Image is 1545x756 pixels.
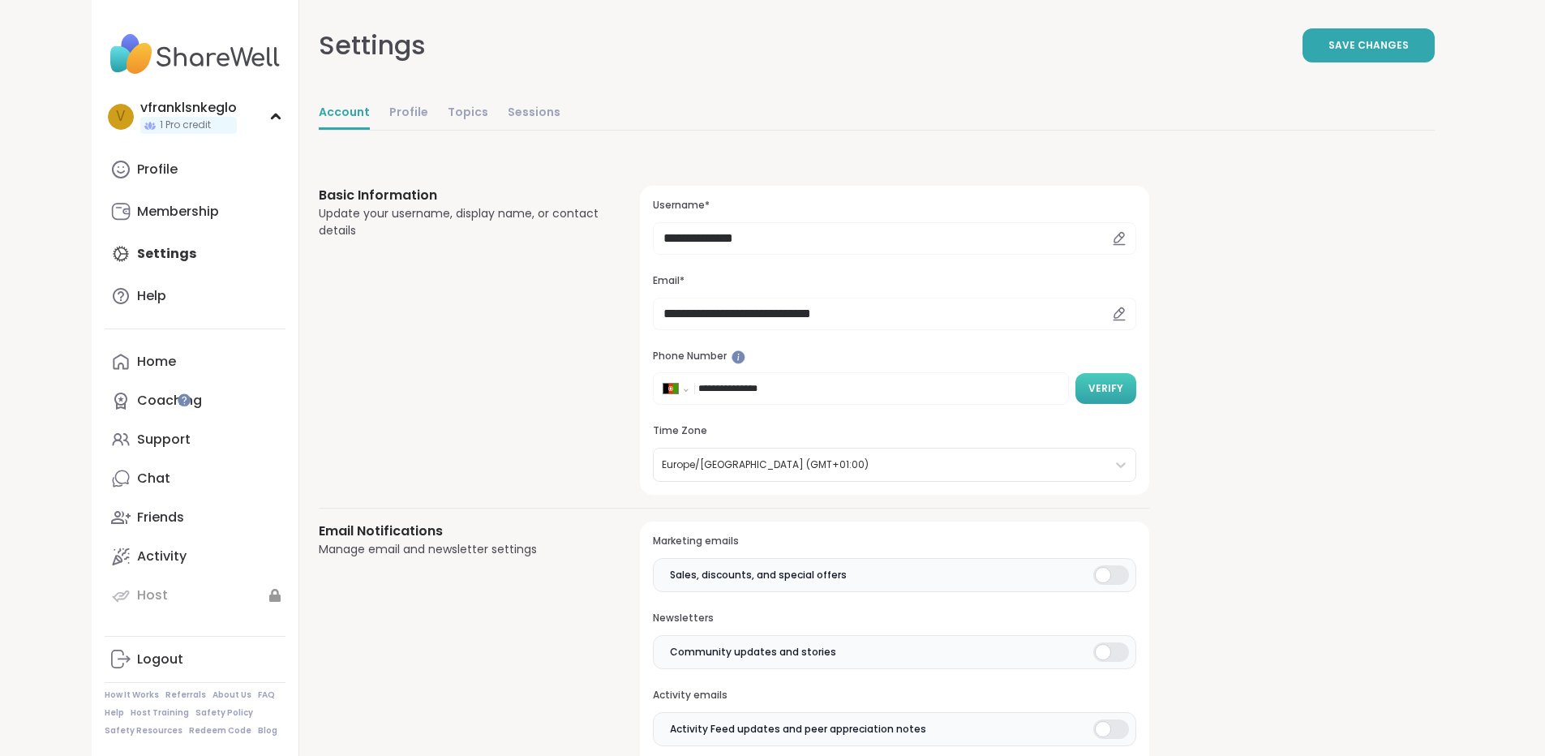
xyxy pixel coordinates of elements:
div: vfranklsnkeglo [140,99,237,117]
a: Membership [105,192,285,231]
div: Manage email and newsletter settings [319,541,602,558]
a: Coaching [105,381,285,420]
span: Verify [1088,381,1123,396]
div: Settings [319,26,426,65]
a: Help [105,277,285,316]
img: ShareWell Nav Logo [105,26,285,83]
h3: Activity emails [653,689,1135,702]
div: Coaching [137,392,202,410]
a: Referrals [165,689,206,701]
div: Chat [137,470,170,488]
div: Membership [137,203,219,221]
a: Help [105,707,124,719]
div: Support [137,431,191,449]
span: Save Changes [1328,38,1409,53]
div: Logout [137,651,183,668]
span: Community updates and stories [670,645,836,659]
div: Profile [137,161,178,178]
div: Home [137,353,176,371]
div: Help [137,287,166,305]
a: Sessions [508,97,560,130]
a: Account [319,97,370,130]
a: Safety Resources [105,725,182,737]
a: Home [105,342,285,381]
a: Friends [105,498,285,537]
a: Support [105,420,285,459]
h3: Phone Number [653,350,1135,363]
a: FAQ [258,689,275,701]
h3: Marketing emails [653,535,1135,548]
div: Activity [137,548,187,565]
a: Profile [389,97,428,130]
a: About Us [212,689,251,701]
span: v [116,106,125,127]
a: Host Training [131,707,189,719]
button: Verify [1075,373,1136,404]
iframe: Spotlight [178,393,191,406]
a: Topics [448,97,488,130]
a: Safety Policy [195,707,253,719]
a: Chat [105,459,285,498]
h3: Basic Information [319,186,602,205]
a: How It Works [105,689,159,701]
h3: Username* [653,199,1135,213]
h3: Time Zone [653,424,1135,438]
span: Sales, discounts, and special offers [670,568,847,582]
button: Save Changes [1303,28,1435,62]
h3: Newsletters [653,612,1135,625]
div: Update your username, display name, or contact details [319,205,602,239]
div: Host [137,586,168,604]
a: Activity [105,537,285,576]
h3: Email* [653,274,1135,288]
a: Logout [105,640,285,679]
a: Profile [105,150,285,189]
a: Host [105,576,285,615]
div: Friends [137,509,184,526]
a: Blog [258,725,277,737]
iframe: Spotlight [732,350,745,364]
span: Activity Feed updates and peer appreciation notes [670,722,926,737]
span: 1 Pro credit [160,118,211,132]
h3: Email Notifications [319,522,602,541]
a: Redeem Code [189,725,251,737]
